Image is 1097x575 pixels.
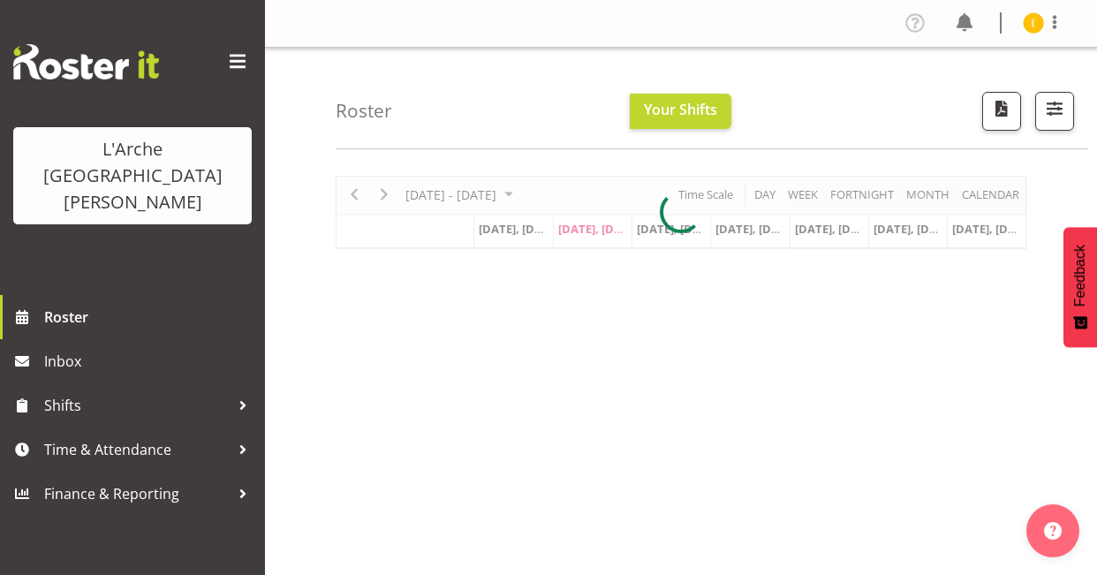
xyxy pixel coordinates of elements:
span: Inbox [44,348,256,375]
h4: Roster [336,101,392,121]
span: Feedback [1072,245,1088,306]
img: help-xxl-2.png [1044,522,1062,540]
div: L'Arche [GEOGRAPHIC_DATA][PERSON_NAME] [31,136,234,216]
span: Your Shifts [644,100,717,119]
button: Feedback - Show survey [1063,227,1097,347]
button: Your Shifts [630,94,731,129]
img: Rosterit website logo [13,44,159,79]
span: Shifts [44,392,230,419]
button: Filter Shifts [1035,92,1074,131]
button: Download a PDF of the roster according to the set date range. [982,92,1021,131]
img: gill-harsimran-singh11916.jpg [1023,12,1044,34]
span: Time & Attendance [44,436,230,463]
span: Finance & Reporting [44,480,230,507]
span: Roster [44,304,256,330]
